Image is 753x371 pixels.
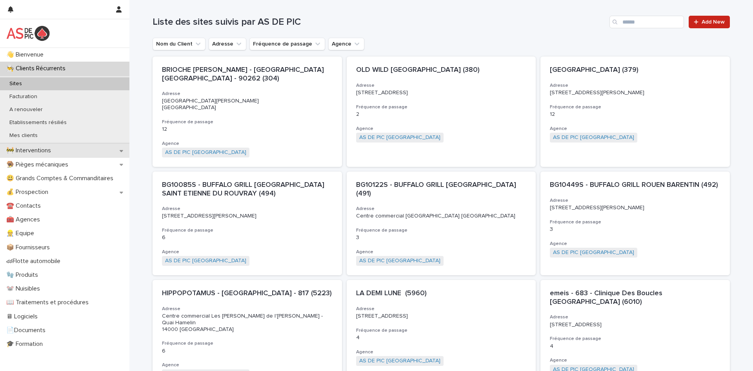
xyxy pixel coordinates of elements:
img: yKcqic14S0S6KrLdrqO6 [6,26,50,41]
p: LA DEMI LUNE (5960) [356,289,526,298]
p: BG10122S - BUFFALO GRILL [GEOGRAPHIC_DATA] (491) [356,181,526,198]
h3: Adresse [162,91,332,97]
p: BG10085S - BUFFALO GRILL [GEOGRAPHIC_DATA] SAINT ETIENNE DU ROUVRAY (494) [162,181,332,198]
p: [STREET_ADDRESS] [356,90,526,96]
p: [STREET_ADDRESS] [550,322,720,328]
p: Centre commercial [GEOGRAPHIC_DATA] [GEOGRAPHIC_DATA] [356,213,526,219]
p: 👋 Bienvenue [3,51,50,58]
h3: Agence [550,357,720,364]
p: 🪤 Pièges mécaniques [3,161,75,168]
a: [GEOGRAPHIC_DATA] (379)Adresse[STREET_ADDRESS][PERSON_NAME]Fréquence de passage12AgenceAS DE PIC ... [540,57,729,167]
p: BRIOCHE [PERSON_NAME] - [GEOGRAPHIC_DATA] [GEOGRAPHIC_DATA] - 90262 (304) [162,66,332,83]
p: HIPPOPOTAMUS - [GEOGRAPHIC_DATA] - 817 (5223) [162,289,332,298]
a: Add New [689,16,730,28]
a: BRIOCHE [PERSON_NAME] - [GEOGRAPHIC_DATA] [GEOGRAPHIC_DATA] - 90262 (304)Adresse[GEOGRAPHIC_DATA]... [153,57,342,167]
p: 🧰 Agences [3,216,46,223]
a: BG10449S - BUFFALO GRILL ROUEN BARENTIN (492)Adresse[STREET_ADDRESS][PERSON_NAME]Fréquence de pas... [540,172,729,275]
p: [STREET_ADDRESS] [356,313,526,320]
a: AS DE PIC [GEOGRAPHIC_DATA] [553,134,634,141]
h3: Agence [356,126,526,132]
h3: Agence [162,362,332,368]
a: AS DE PIC [GEOGRAPHIC_DATA] [165,149,246,156]
button: Fréquence de passage [249,38,325,50]
a: BG10122S - BUFFALO GRILL [GEOGRAPHIC_DATA] (491)AdresseCentre commercial [GEOGRAPHIC_DATA] [GEOGR... [347,172,536,275]
p: 3 [356,234,526,241]
p: 🏎Flotte automobile [3,258,67,265]
button: Adresse [209,38,246,50]
a: BG10085S - BUFFALO GRILL [GEOGRAPHIC_DATA] SAINT ETIENNE DU ROUVRAY (494)Adresse[STREET_ADDRESS][... [153,172,342,275]
p: Facturation [3,93,44,100]
p: A renouveler [3,106,49,113]
p: 12 [162,126,332,133]
h1: Liste des sites suivis par AS DE PIC [153,16,606,28]
h3: Adresse [356,206,526,212]
span: Add New [702,19,725,25]
p: 6 [162,348,332,355]
p: BG10449S - BUFFALO GRILL ROUEN BARENTIN (492) [550,181,720,190]
h3: Adresse [550,197,720,204]
button: Nom du Client [153,38,206,50]
h3: Adresse [162,206,332,212]
h3: Fréquence de passage [162,340,332,347]
h3: Agence [162,249,332,255]
button: Agence [328,38,364,50]
p: 3 [550,226,720,233]
p: 12 [550,111,720,118]
p: 📄Documents [3,327,52,334]
p: 4 [356,334,526,341]
p: 4 [550,343,720,350]
input: Search [609,16,684,28]
p: 2 [356,111,526,118]
p: 😃 Grands Comptes & Commanditaires [3,175,120,182]
h3: Fréquence de passage [162,119,332,125]
p: [GEOGRAPHIC_DATA] (379) [550,66,720,75]
a: OLD WILD [GEOGRAPHIC_DATA] (380)Adresse[STREET_ADDRESS]Fréquence de passage2AgenceAS DE PIC [GEOG... [347,57,536,167]
h3: Adresse [162,306,332,312]
h3: Fréquence de passage [550,104,720,110]
a: AS DE PIC [GEOGRAPHIC_DATA] [359,134,440,141]
p: 👨‍🍳 Clients Récurrents [3,65,72,72]
a: AS DE PIC [GEOGRAPHIC_DATA] [359,258,440,264]
h3: Fréquence de passage [356,227,526,234]
p: 📖 Traitements et procédures [3,299,95,306]
a: AS DE PIC [GEOGRAPHIC_DATA] [553,249,634,256]
p: 🖥 Logiciels [3,313,44,320]
p: 🚧 Interventions [3,147,57,154]
h3: Adresse [550,82,720,89]
h3: Agence [356,249,526,255]
h3: Agence [356,349,526,355]
p: Centre commercial Les [PERSON_NAME] de l'[PERSON_NAME] - Quai Hamelin 14000 [GEOGRAPHIC_DATA] [162,313,332,333]
a: AS DE PIC [GEOGRAPHIC_DATA] [165,258,246,264]
p: Etablissements résiliés [3,119,73,126]
h3: Adresse [550,314,720,320]
h3: Fréquence de passage [550,336,720,342]
h3: Agence [550,241,720,247]
h3: Fréquence de passage [356,327,526,334]
p: 👷 Equipe [3,230,40,237]
p: emeis - 683 - Clinique Des Boucles [GEOGRAPHIC_DATA] (6010) [550,289,720,306]
p: 🎓 Formation [3,340,49,348]
p: [STREET_ADDRESS][PERSON_NAME] [550,205,720,211]
h3: Fréquence de passage [162,227,332,234]
p: 💰 Prospection [3,188,55,196]
h3: Fréquence de passage [550,219,720,225]
p: 🧤 Produits [3,271,44,279]
p: OLD WILD [GEOGRAPHIC_DATA] (380) [356,66,526,75]
p: Mes clients [3,132,44,139]
p: Sites [3,80,28,87]
p: 6 [162,234,332,241]
h3: Adresse [356,306,526,312]
p: 🐭 Nuisibles [3,285,46,292]
h3: Adresse [356,82,526,89]
p: [GEOGRAPHIC_DATA][PERSON_NAME] [GEOGRAPHIC_DATA] [162,98,332,111]
p: [STREET_ADDRESS][PERSON_NAME] [162,213,332,219]
h3: Agence [550,126,720,132]
a: AS DE PIC [GEOGRAPHIC_DATA] [359,358,440,364]
p: ☎️ Contacts [3,202,47,210]
p: 📦 Fournisseurs [3,244,56,251]
h3: Agence [162,141,332,147]
h3: Fréquence de passage [356,104,526,110]
p: [STREET_ADDRESS][PERSON_NAME] [550,90,720,96]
